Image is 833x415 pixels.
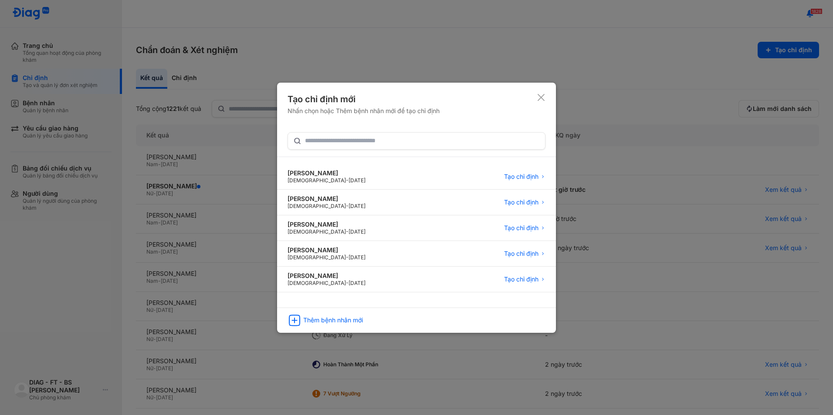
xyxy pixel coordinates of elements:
span: - [346,203,349,209]
div: Thêm bệnh nhân mới [303,316,363,324]
span: [DATE] [349,228,366,235]
span: [DATE] [349,280,366,286]
span: - [346,228,349,235]
span: [DEMOGRAPHIC_DATA] [288,177,346,184]
span: Tạo chỉ định [504,173,538,181]
div: [PERSON_NAME] [288,272,366,280]
span: [DEMOGRAPHIC_DATA] [288,254,346,261]
div: [PERSON_NAME] [288,246,366,254]
div: [PERSON_NAME] [288,221,366,228]
span: - [346,254,349,261]
span: [DATE] [349,203,366,209]
div: Nhấn chọn hoặc Thêm bệnh nhân mới để tạo chỉ định [288,107,440,115]
span: Tạo chỉ định [504,275,538,283]
span: Tạo chỉ định [504,224,538,232]
div: Tạo chỉ định mới [288,93,440,105]
span: Tạo chỉ định [504,198,538,206]
span: [DEMOGRAPHIC_DATA] [288,228,346,235]
span: [DATE] [349,254,366,261]
div: [PERSON_NAME] [288,195,366,203]
span: [DEMOGRAPHIC_DATA] [288,280,346,286]
span: - [346,177,349,184]
span: - [346,280,349,286]
div: [PERSON_NAME] [288,169,366,177]
span: [DATE] [349,177,366,184]
span: [DEMOGRAPHIC_DATA] [288,203,346,209]
span: Tạo chỉ định [504,250,538,258]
